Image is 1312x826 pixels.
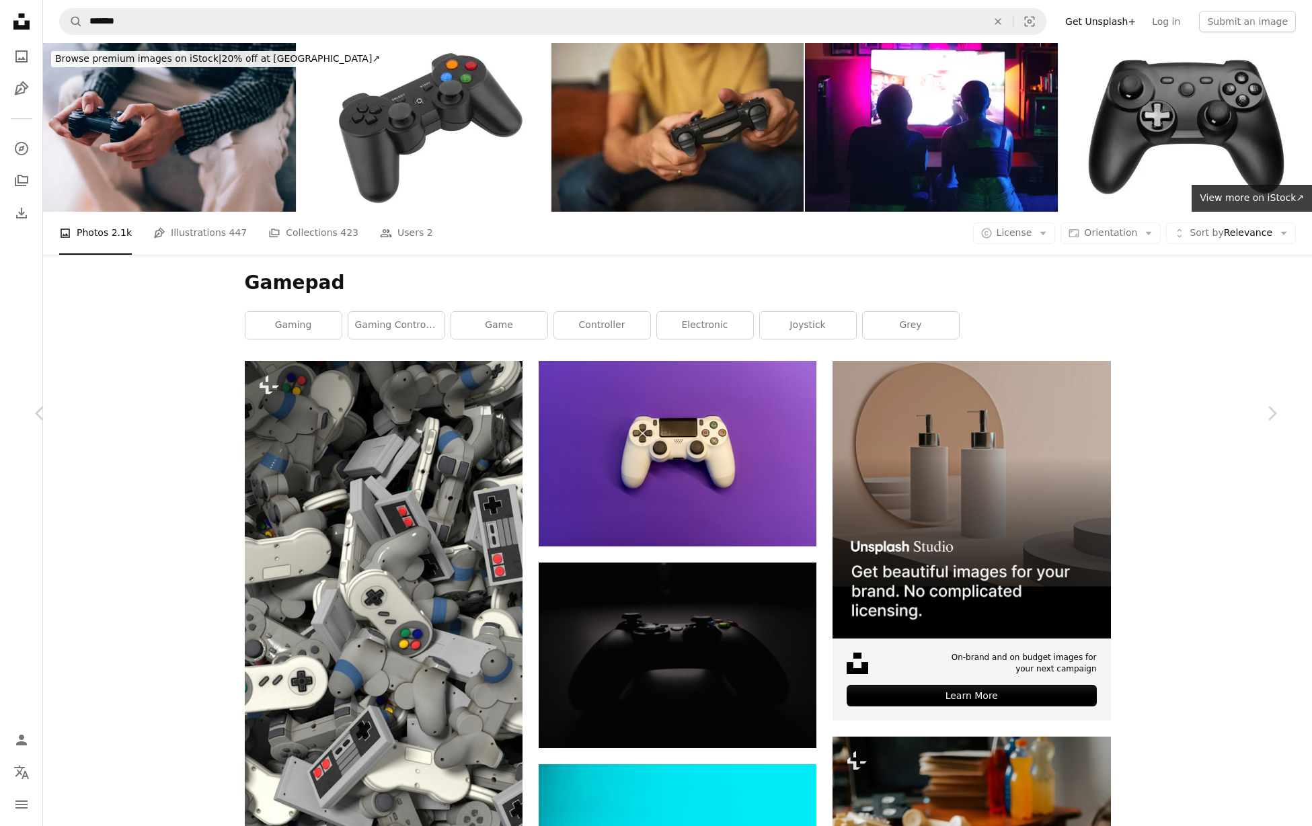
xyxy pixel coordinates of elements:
[1013,9,1046,34] button: Visual search
[1192,185,1312,212] a: View more on iStock↗
[43,43,296,212] img: Close-Up of Hands Holding a Gaming Controller During Gameplay
[451,312,547,339] a: game
[59,8,1046,35] form: Find visuals sitewide
[1199,11,1296,32] button: Submit an image
[348,312,445,339] a: gaming controller
[297,43,550,212] img: Video game controller
[8,75,35,102] a: Illustrations
[539,563,816,747] img: shallow focus photography of black Xbox controller
[1057,11,1144,32] a: Get Unsplash+
[554,312,650,339] a: controller
[245,271,1111,295] h1: Gamepad
[833,361,1110,638] img: file-1715714113747-b8b0561c490eimage
[1144,11,1188,32] a: Log in
[1231,349,1312,478] a: Next
[229,225,247,240] span: 447
[340,225,358,240] span: 423
[1084,227,1137,238] span: Orientation
[43,43,392,75] a: Browse premium images on iStock|20% off at [GEOGRAPHIC_DATA]↗
[1200,192,1304,203] span: View more on iStock ↗
[847,685,1096,706] div: Learn More
[8,791,35,818] button: Menu
[8,759,35,786] button: Language
[863,312,959,339] a: grey
[8,43,35,70] a: Photos
[805,43,1058,212] img: Two woman having fun playing video games sitting on the sofa rear view
[1190,227,1223,238] span: Sort by
[847,653,868,674] img: file-1631678316303-ed18b8b5cb9cimage
[8,727,35,753] a: Log in / Sign up
[943,652,1096,675] span: On-brand and on budget images for your next campaign
[1166,222,1296,244] button: Sort byRelevance
[833,361,1110,721] a: On-brand and on budget images for your next campaignLearn More
[60,9,83,34] button: Search Unsplash
[245,601,523,613] a: a pile of video game controllers sitting next to each other
[8,135,35,162] a: Explore
[997,227,1032,238] span: License
[268,212,358,255] a: Collections 423
[245,312,342,339] a: gaming
[153,212,247,255] a: Illustrations 447
[1060,222,1161,244] button: Orientation
[427,225,433,240] span: 2
[8,200,35,226] a: Download History
[539,649,816,661] a: shallow focus photography of black Xbox controller
[1059,43,1312,212] img: Joystick on white background
[539,361,816,547] img: white sony ps 4 controller
[760,312,856,339] a: joystick
[539,447,816,459] a: white sony ps 4 controller
[973,222,1056,244] button: License
[1190,226,1272,240] span: Relevance
[51,51,384,67] div: 20% off at [GEOGRAPHIC_DATA] ↗
[983,9,1013,34] button: Clear
[551,43,804,212] img: Close up on man hand holding the game joystick
[8,167,35,194] a: Collections
[380,212,433,255] a: Users 2
[55,53,221,64] span: Browse premium images on iStock |
[657,312,753,339] a: electronic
